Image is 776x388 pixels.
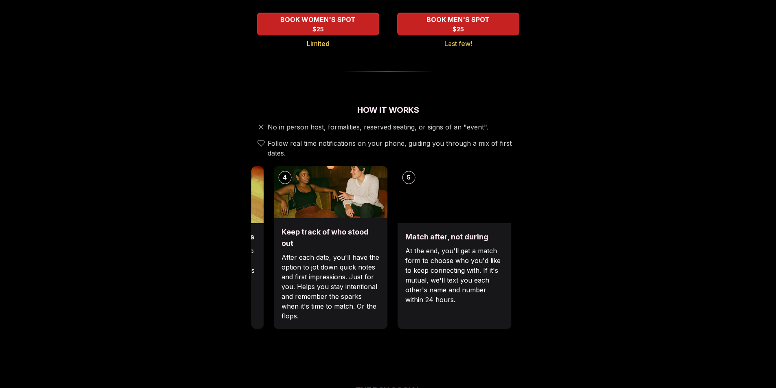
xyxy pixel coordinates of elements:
span: Last few! [444,39,472,48]
h3: Match after, not during [405,231,503,243]
h3: Break the ice with prompts [158,231,255,243]
span: Limited [307,39,330,48]
h3: Keep track of who stood out [281,226,379,249]
div: 5 [402,171,415,184]
img: Keep track of who stood out [273,166,387,218]
h2: How It Works [251,104,525,116]
span: No in person host, formalities, reserved seating, or signs of an "event". [268,122,488,132]
span: $25 [312,25,324,33]
span: BOOK MEN'S SPOT [425,15,491,24]
button: BOOK WOMEN'S SPOT - Limited [257,13,379,35]
p: Each date will have new convo prompts on screen to help break the ice. Cycle through as many as y... [158,246,255,305]
div: 4 [278,171,291,184]
button: BOOK MEN'S SPOT - Last few! [397,13,519,35]
span: $25 [453,25,464,33]
img: Break the ice with prompts [149,166,264,223]
span: Follow real time notifications on your phone, guiding you through a mix of first dates. [268,138,522,158]
p: After each date, you'll have the option to jot down quick notes and first impressions. Just for y... [281,252,379,321]
img: Match after, not during [397,166,511,223]
p: At the end, you'll get a match form to choose who you'd like to keep connecting with. If it's mut... [405,246,503,305]
span: BOOK WOMEN'S SPOT [279,15,357,24]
